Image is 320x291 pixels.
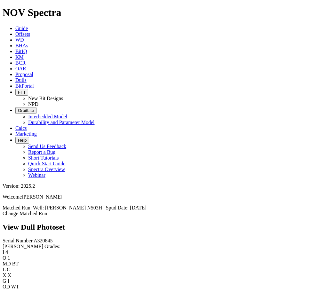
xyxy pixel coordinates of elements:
[5,249,8,255] span: 4
[28,120,95,125] a: Durability and Parameter Model
[15,66,26,71] a: OAR
[3,7,317,19] h1: NOV Spectra
[28,167,65,172] a: Spectra Overview
[3,211,47,216] a: Change Matched Run
[18,108,34,113] span: OrbitLite
[3,249,4,255] label: I
[28,144,66,149] a: Send Us Feedback
[22,194,62,200] span: [PERSON_NAME]
[15,83,34,89] a: BitPortal
[18,90,26,95] span: FTT
[34,238,53,243] span: A320845
[3,183,317,189] div: Version: 2025.2
[15,72,33,77] a: Proposal
[28,172,45,178] a: Webinar
[3,284,10,289] label: OD
[3,278,6,284] label: G
[15,37,24,43] a: WD
[11,284,19,289] span: WT
[3,267,5,272] label: L
[7,267,10,272] span: C
[8,272,12,278] span: X
[3,194,317,200] p: Welcome
[15,131,37,137] a: Marketing
[15,60,26,66] a: BCR
[28,101,38,107] a: NPD
[28,96,63,101] a: New Bit Designs
[15,137,29,144] button: Help
[12,261,19,266] span: BT
[3,244,317,249] div: [PERSON_NAME] Grades:
[3,272,6,278] label: X
[18,138,27,143] span: Help
[33,205,147,210] span: Well: [PERSON_NAME] N503H | Spud Date: [DATE]
[15,107,36,114] button: OrbitLite
[3,223,317,232] h2: View Dull Photoset
[3,205,32,210] span: Matched Run:
[3,255,6,261] label: O
[3,238,33,243] label: Serial Number
[15,31,30,37] a: Offsets
[15,26,28,31] a: Guide
[8,255,10,261] span: 1
[3,261,11,266] label: MD
[15,43,28,48] a: BHAs
[28,114,67,119] a: Interbedded Model
[15,54,24,60] a: KM
[15,77,27,83] a: Dulls
[28,161,65,166] a: Quick Start Guide
[28,149,55,155] a: Report a Bug
[15,89,28,96] button: FTT
[28,155,59,161] a: Short Tutorials
[15,49,27,54] a: BitIQ
[8,278,9,284] span: I
[15,125,27,131] a: Calcs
